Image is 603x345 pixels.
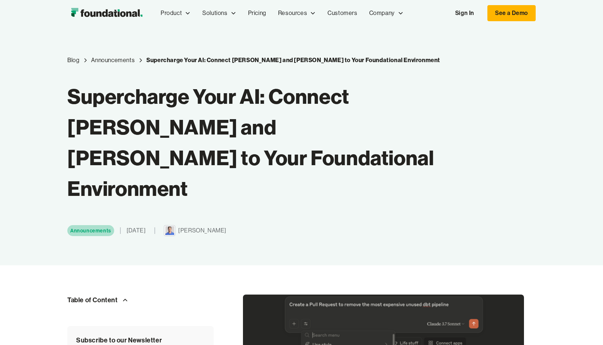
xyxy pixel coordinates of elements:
a: Sign In [448,5,482,21]
a: home [67,6,146,20]
div: Announcements [91,56,135,65]
a: Pricing [242,1,272,25]
h1: Supercharge Your AI: Connect [PERSON_NAME] and [PERSON_NAME] to Your Foundational Environment [67,81,442,204]
img: Foundational Logo [67,6,146,20]
div: Solutions [196,1,242,25]
div: Company [363,1,409,25]
div: Announcements [70,227,111,235]
a: Current blog [146,56,440,65]
div: Company [369,8,395,18]
div: Table of Content [67,295,118,306]
div: Product [161,8,182,18]
a: See a Demo [487,5,536,21]
img: Arrow [121,296,130,304]
div: [DATE] [127,226,146,235]
div: Product [155,1,196,25]
a: Blog [67,56,79,65]
div: Resources [278,8,307,18]
div: [PERSON_NAME] [178,226,226,235]
a: Customers [322,1,363,25]
div: Supercharge Your AI: Connect [PERSON_NAME] and [PERSON_NAME] to Your Foundational Environment [146,56,440,65]
div: Resources [272,1,322,25]
a: Category [67,225,114,236]
div: Solutions [202,8,227,18]
a: Category [91,56,135,65]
